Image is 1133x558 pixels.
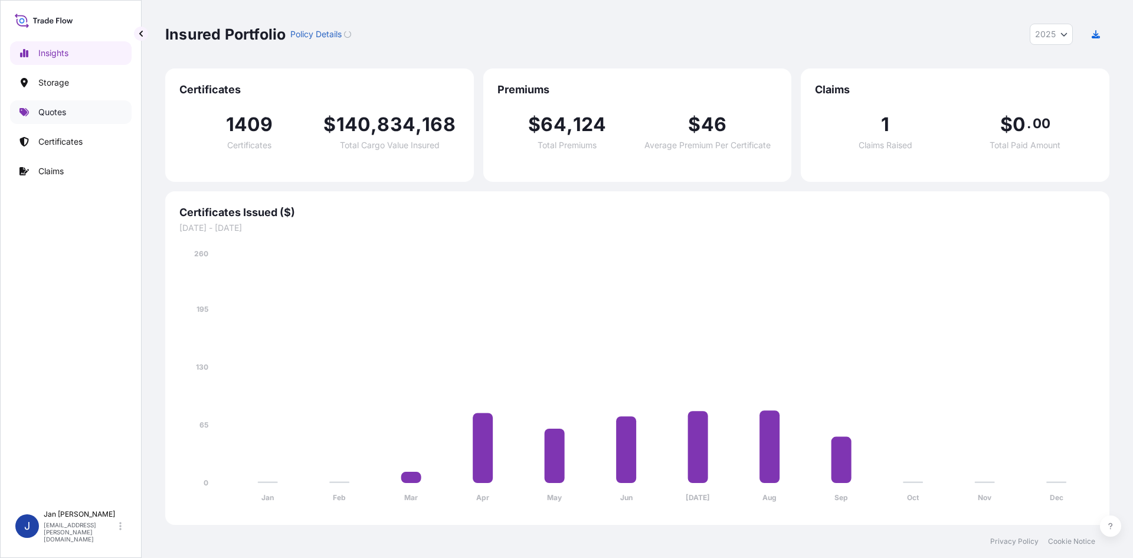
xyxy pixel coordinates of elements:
[196,363,208,371] tspan: 130
[762,493,777,502] tspan: Aug
[194,249,208,258] tspan: 260
[344,25,351,44] button: Loading
[701,115,726,134] span: 46
[978,493,992,502] tspan: Nov
[1030,24,1073,45] button: Year Selector
[10,130,132,154] a: Certificates
[179,222,1095,234] span: [DATE] - [DATE]
[815,83,1095,97] span: Claims
[24,520,30,532] span: J
[620,493,633,502] tspan: Jun
[541,115,566,134] span: 64
[226,115,273,134] span: 1409
[38,106,66,118] p: Quotes
[538,141,597,149] span: Total Premiums
[404,493,418,502] tspan: Mar
[38,136,83,148] p: Certificates
[859,141,912,149] span: Claims Raised
[44,521,117,543] p: [EMAIL_ADDRESS][PERSON_NAME][DOMAIN_NAME]
[38,165,64,177] p: Claims
[476,493,489,502] tspan: Apr
[573,115,607,134] span: 124
[415,115,422,134] span: ,
[1027,119,1031,128] span: .
[336,115,371,134] span: 140
[10,71,132,94] a: Storage
[528,115,541,134] span: $
[547,493,562,502] tspan: May
[881,115,889,134] span: 1
[204,478,208,487] tspan: 0
[38,47,68,59] p: Insights
[1048,537,1095,546] a: Cookie Notice
[422,115,456,134] span: 168
[644,141,771,149] span: Average Premium Per Certificate
[1033,119,1050,128] span: 00
[340,141,440,149] span: Total Cargo Value Insured
[10,100,132,124] a: Quotes
[165,25,286,44] p: Insured Portfolio
[907,493,919,502] tspan: Oct
[990,141,1060,149] span: Total Paid Amount
[1035,28,1056,40] span: 2025
[323,115,336,134] span: $
[179,83,460,97] span: Certificates
[199,420,208,429] tspan: 65
[227,141,271,149] span: Certificates
[834,493,848,502] tspan: Sep
[10,159,132,183] a: Claims
[261,493,274,502] tspan: Jan
[990,537,1039,546] a: Privacy Policy
[179,205,1095,220] span: Certificates Issued ($)
[686,493,710,502] tspan: [DATE]
[371,115,377,134] span: ,
[377,115,415,134] span: 834
[38,77,69,89] p: Storage
[1000,115,1013,134] span: $
[197,305,208,314] tspan: 195
[10,41,132,65] a: Insights
[566,115,573,134] span: ,
[290,28,342,40] p: Policy Details
[1050,493,1063,502] tspan: Dec
[688,115,700,134] span: $
[344,31,351,38] div: Loading
[44,510,117,519] p: Jan [PERSON_NAME]
[333,493,346,502] tspan: Feb
[497,83,778,97] span: Premiums
[1013,115,1026,134] span: 0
